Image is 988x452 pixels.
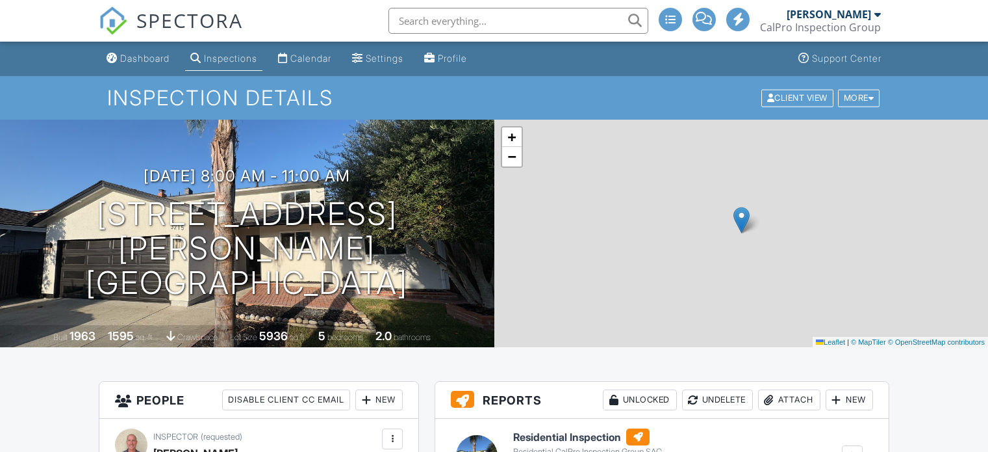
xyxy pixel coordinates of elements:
[230,332,257,342] span: Lot Size
[603,390,677,410] div: Unlocked
[438,53,467,64] div: Profile
[758,390,820,410] div: Attach
[290,53,331,64] div: Calendar
[327,332,363,342] span: bedrooms
[136,7,243,34] span: SPECTORA
[419,47,472,71] a: Profile
[355,390,403,410] div: New
[502,127,522,147] a: Zoom in
[136,332,154,342] span: sq. ft.
[99,18,243,45] a: SPECTORA
[108,329,134,343] div: 1595
[812,53,881,64] div: Support Center
[851,338,886,346] a: © MapTiler
[793,47,887,71] a: Support Center
[185,47,262,71] a: Inspections
[826,390,873,410] div: New
[682,390,753,410] div: Undelete
[760,21,881,34] div: CalPro Inspection Group
[888,338,985,346] a: © OpenStreetMap contributors
[318,329,325,343] div: 5
[787,8,871,21] div: [PERSON_NAME]
[375,329,392,343] div: 2.0
[177,332,218,342] span: crawlspace
[347,47,409,71] a: Settings
[513,429,662,445] h6: Residential Inspection
[816,338,845,346] a: Leaflet
[366,53,403,64] div: Settings
[70,329,95,343] div: 1963
[273,47,336,71] a: Calendar
[847,338,849,346] span: |
[290,332,306,342] span: sq.ft.
[204,53,257,64] div: Inspections
[153,432,198,442] span: Inspector
[507,129,516,145] span: +
[120,53,170,64] div: Dashboard
[761,89,833,107] div: Client View
[21,197,474,300] h1: [STREET_ADDRESS][PERSON_NAME] [GEOGRAPHIC_DATA]
[733,207,750,233] img: Marker
[101,47,175,71] a: Dashboard
[760,92,837,102] a: Client View
[99,382,418,419] h3: People
[222,390,350,410] div: Disable Client CC Email
[144,167,350,185] h3: [DATE] 8:00 am - 11:00 am
[388,8,648,34] input: Search everything...
[435,382,889,419] h3: Reports
[507,148,516,165] span: −
[259,329,288,343] div: 5936
[838,89,880,107] div: More
[201,432,242,442] span: (requested)
[107,86,881,109] h1: Inspection Details
[53,332,68,342] span: Built
[99,7,127,35] img: The Best Home Inspection Software - Spectora
[502,147,522,166] a: Zoom out
[394,332,431,342] span: bathrooms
